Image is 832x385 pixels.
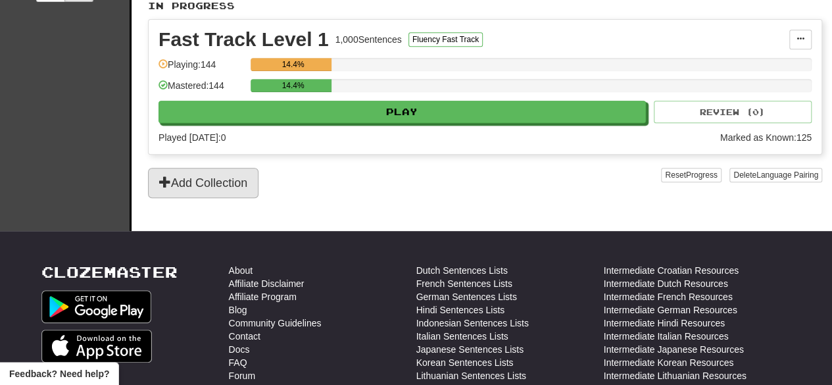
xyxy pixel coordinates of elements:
[408,32,483,47] button: Fluency Fast Track
[159,79,244,101] div: Mastered: 144
[604,303,737,317] a: Intermediate German Resources
[416,330,508,343] a: Italian Sentences Lists
[661,168,721,182] button: ResetProgress
[416,343,524,356] a: Japanese Sentences Lists
[159,58,244,80] div: Playing: 144
[335,33,402,46] div: 1,000 Sentences
[148,168,258,198] button: Add Collection
[229,303,247,317] a: Blog
[255,58,331,71] div: 14.4%
[604,264,739,277] a: Intermediate Croatian Resources
[229,264,253,277] a: About
[416,356,514,369] a: Korean Sentences Lists
[604,290,733,303] a: Intermediate French Resources
[41,330,153,363] img: Get it on App Store
[229,317,322,330] a: Community Guidelines
[604,343,744,356] a: Intermediate Japanese Resources
[416,264,508,277] a: Dutch Sentences Lists
[604,369,746,382] a: Intermediate Lithuanian Resources
[604,356,734,369] a: Intermediate Korean Resources
[41,264,178,280] a: Clozemaster
[41,290,152,323] img: Get it on Google Play
[654,101,812,123] button: Review (0)
[416,369,526,382] a: Lithuanian Sentences Lists
[416,277,512,290] a: French Sentences Lists
[729,168,822,182] button: DeleteLanguage Pairing
[159,101,646,123] button: Play
[159,132,226,143] span: Played [DATE]: 0
[604,330,729,343] a: Intermediate Italian Resources
[416,290,517,303] a: German Sentences Lists
[229,330,260,343] a: Contact
[416,317,529,330] a: Indonesian Sentences Lists
[229,277,305,290] a: Affiliate Disclaimer
[229,290,297,303] a: Affiliate Program
[229,343,250,356] a: Docs
[229,356,247,369] a: FAQ
[229,369,255,382] a: Forum
[756,170,818,180] span: Language Pairing
[686,170,718,180] span: Progress
[604,317,725,330] a: Intermediate Hindi Resources
[255,79,331,92] div: 14.4%
[416,303,505,317] a: Hindi Sentences Lists
[604,277,728,290] a: Intermediate Dutch Resources
[9,367,109,380] span: Open feedback widget
[159,30,329,49] div: Fast Track Level 1
[720,131,812,144] div: Marked as Known: 125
